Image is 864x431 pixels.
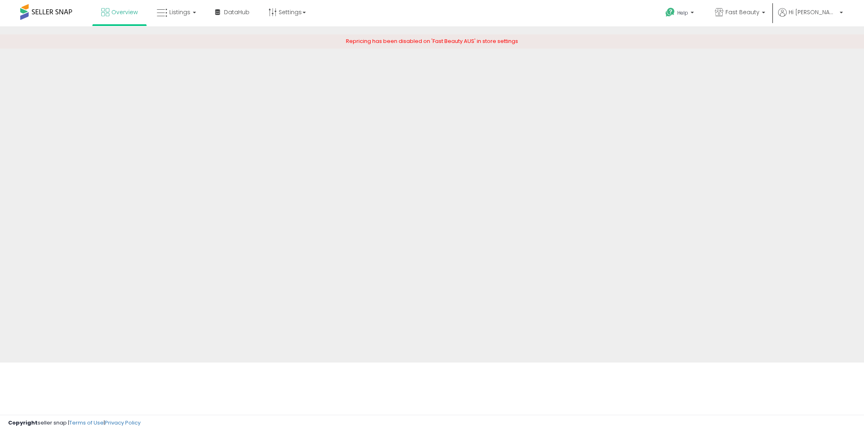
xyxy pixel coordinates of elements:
a: Hi [PERSON_NAME] [778,8,843,26]
span: Help [677,9,688,16]
span: Fast Beauty [725,8,759,16]
a: Help [659,1,702,26]
span: Listings [169,8,190,16]
i: Get Help [665,7,675,17]
span: Overview [111,8,138,16]
span: Hi [PERSON_NAME] [789,8,837,16]
span: DataHub [224,8,250,16]
span: Repricing has been disabled on 'Fast Beauty AUS' in store settings [346,37,518,45]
